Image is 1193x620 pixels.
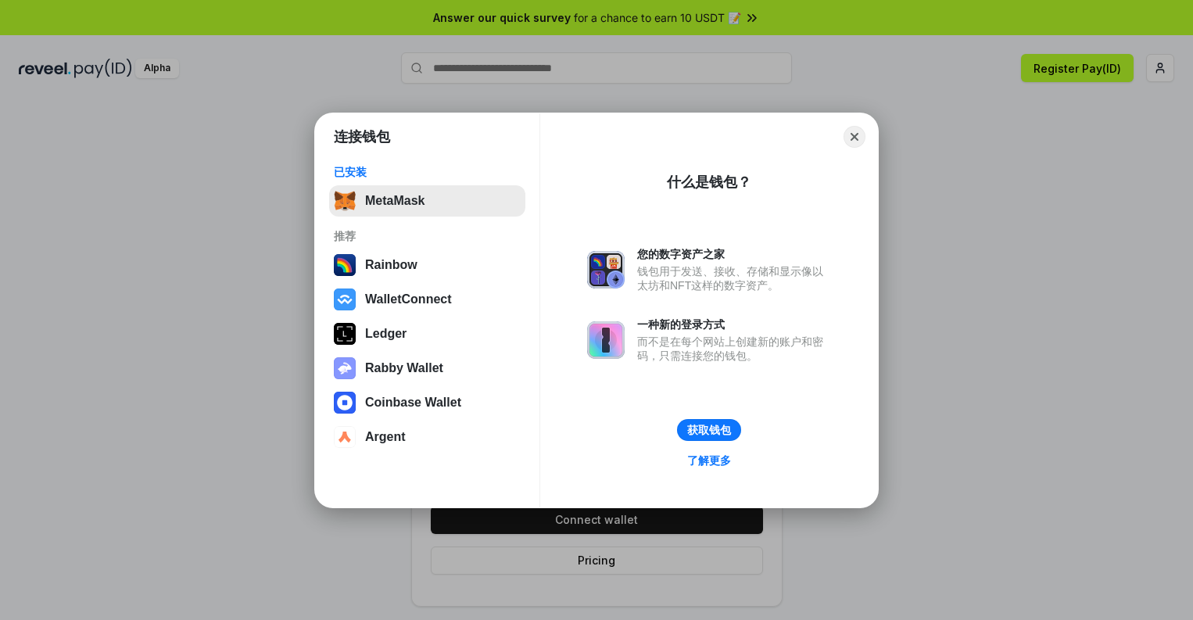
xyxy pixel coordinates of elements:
button: WalletConnect [329,284,525,315]
div: Ledger [365,327,407,341]
button: Rabby Wallet [329,353,525,384]
div: 而不是在每个网站上创建新的账户和密码，只需连接您的钱包。 [637,335,831,363]
img: svg+xml,%3Csvg%20xmlns%3D%22http%3A%2F%2Fwww.w3.org%2F2000%2Fsvg%22%20fill%3D%22none%22%20viewBox... [587,321,625,359]
div: 什么是钱包？ [667,173,751,192]
div: 获取钱包 [687,423,731,437]
button: Coinbase Wallet [329,387,525,418]
button: MetaMask [329,185,525,217]
img: svg+xml,%3Csvg%20xmlns%3D%22http%3A%2F%2Fwww.w3.org%2F2000%2Fsvg%22%20fill%3D%22none%22%20viewBox... [334,357,356,379]
button: Close [844,126,865,148]
button: Rainbow [329,249,525,281]
div: 推荐 [334,229,521,243]
h1: 连接钱包 [334,127,390,146]
div: WalletConnect [365,292,452,306]
button: Ledger [329,318,525,349]
img: svg+xml,%3Csvg%20width%3D%2228%22%20height%3D%2228%22%20viewBox%3D%220%200%2028%2028%22%20fill%3D... [334,426,356,448]
a: 了解更多 [678,450,740,471]
img: svg+xml,%3Csvg%20fill%3D%22none%22%20height%3D%2233%22%20viewBox%3D%220%200%2035%2033%22%20width%... [334,190,356,212]
div: Rainbow [365,258,417,272]
div: 一种新的登录方式 [637,317,831,332]
img: svg+xml,%3Csvg%20xmlns%3D%22http%3A%2F%2Fwww.w3.org%2F2000%2Fsvg%22%20fill%3D%22none%22%20viewBox... [587,251,625,288]
div: 了解更多 [687,453,731,468]
div: 钱包用于发送、接收、存储和显示像以太坊和NFT这样的数字资产。 [637,264,831,292]
div: 您的数字资产之家 [637,247,831,261]
img: svg+xml,%3Csvg%20width%3D%2228%22%20height%3D%2228%22%20viewBox%3D%220%200%2028%2028%22%20fill%3D... [334,392,356,414]
div: Rabby Wallet [365,361,443,375]
div: MetaMask [365,194,425,208]
img: svg+xml,%3Csvg%20width%3D%2228%22%20height%3D%2228%22%20viewBox%3D%220%200%2028%2028%22%20fill%3D... [334,288,356,310]
div: Argent [365,430,406,444]
div: Coinbase Wallet [365,396,461,410]
button: 获取钱包 [677,419,741,441]
div: 已安装 [334,165,521,179]
button: Argent [329,421,525,453]
img: svg+xml,%3Csvg%20width%3D%22120%22%20height%3D%22120%22%20viewBox%3D%220%200%20120%20120%22%20fil... [334,254,356,276]
img: svg+xml,%3Csvg%20xmlns%3D%22http%3A%2F%2Fwww.w3.org%2F2000%2Fsvg%22%20width%3D%2228%22%20height%3... [334,323,356,345]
